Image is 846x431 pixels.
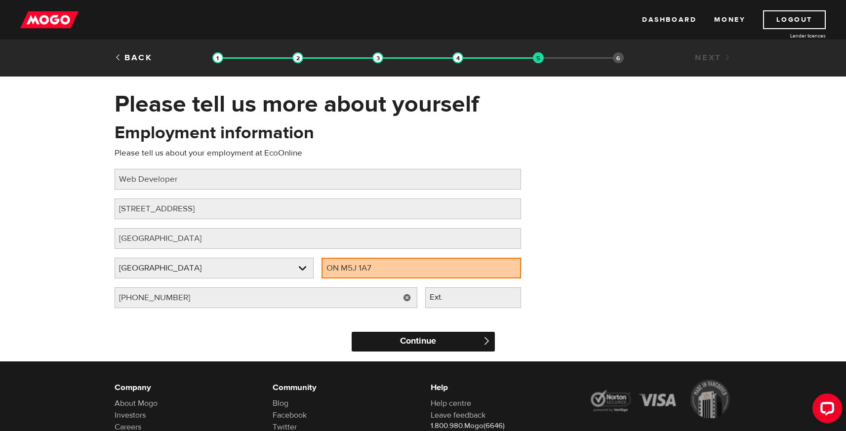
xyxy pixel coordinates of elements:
a: Back [115,52,153,63]
img: transparent-188c492fd9eaac0f573672f40bb141c2.gif [292,52,303,63]
a: Dashboard [642,10,696,29]
h6: Help [431,382,574,393]
p: Please tell us about your employment at EcoOnline [115,147,521,159]
h6: Company [115,382,258,393]
input: Continue [352,332,495,352]
a: Next [695,52,731,63]
img: transparent-188c492fd9eaac0f573672f40bb141c2.gif [372,52,383,63]
h1: Please tell us more about yourself [115,91,732,117]
a: Help centre [431,398,471,408]
h6: Community [273,382,416,393]
p: 1.800.980.Mogo(6646) [431,421,574,431]
img: transparent-188c492fd9eaac0f573672f40bb141c2.gif [533,52,544,63]
a: About Mogo [115,398,158,408]
img: transparent-188c492fd9eaac0f573672f40bb141c2.gif [212,52,223,63]
label: Ext. [425,287,463,308]
a: Blog [273,398,288,408]
a: Leave feedback [431,410,485,420]
h2: Employment information [115,122,314,143]
a: Money [714,10,745,29]
iframe: LiveChat chat widget [805,390,846,431]
img: mogo_logo-11ee424be714fa7cbb0f0f49df9e16ec.png [20,10,79,29]
a: Investors [115,410,146,420]
span:  [483,337,491,345]
img: transparent-188c492fd9eaac0f573672f40bb141c2.gif [452,52,463,63]
img: legal-icons-92a2ffecb4d32d839781d1b4e4802d7b.png [589,380,732,418]
a: Lender licences [752,32,826,39]
a: Facebook [273,410,307,420]
a: Logout [763,10,826,29]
